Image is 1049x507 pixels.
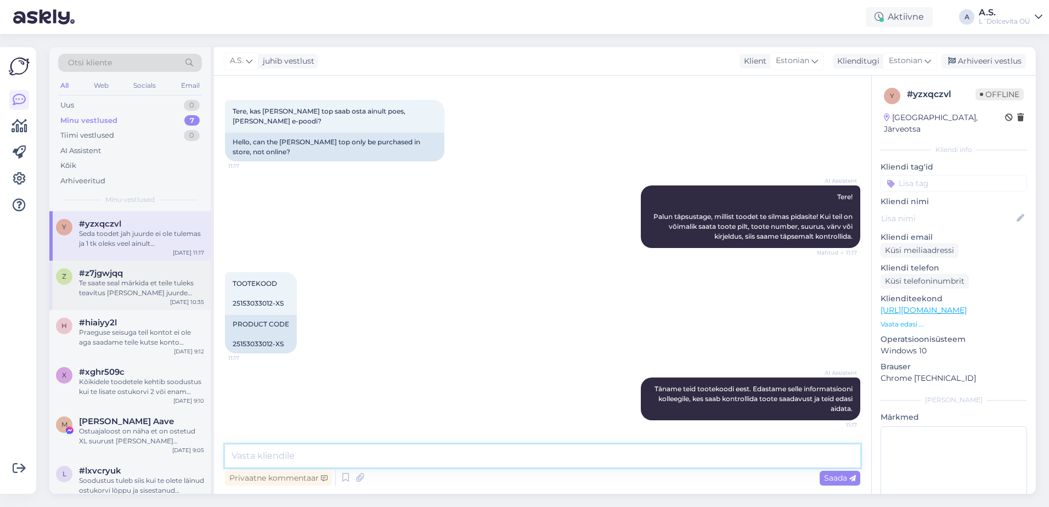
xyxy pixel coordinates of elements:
[881,274,969,289] div: Küsi telefoninumbrit
[881,175,1027,191] input: Lisa tag
[881,293,1027,305] p: Klienditeekond
[179,78,202,93] div: Email
[881,212,1014,224] input: Lisa nimi
[68,57,112,69] span: Otsi kliente
[60,145,101,156] div: AI Assistent
[79,318,117,328] span: #hiaiyy2l
[655,385,854,413] span: Täname teid tootekoodi eest. Edastame selle informatsiooni kolleegile, kes saab kontrollida toote...
[61,420,67,429] span: M
[833,55,879,67] div: Klienditugi
[740,55,766,67] div: Klient
[228,354,269,362] span: 11:17
[173,249,204,257] div: [DATE] 11:17
[881,412,1027,423] p: Märkmed
[60,100,74,111] div: Uus
[866,7,933,27] div: Aktiivne
[105,195,155,205] span: Minu vestlused
[881,145,1027,155] div: Kliendi info
[79,426,204,446] div: Ostuajaloost on näha et on ostetud XL suurust [PERSON_NAME] püksikuid (MyPantie pakkumised 3=24 j...
[60,176,105,187] div: Arhiveeritud
[184,100,200,111] div: 0
[184,115,200,126] div: 7
[776,55,809,67] span: Estonian
[172,446,204,454] div: [DATE] 9:05
[60,115,117,126] div: Minu vestlused
[228,162,269,170] span: 11:17
[233,107,407,125] span: Tere, kas [PERSON_NAME] top saab osta ainult poes, [PERSON_NAME] e-poodi?
[881,334,1027,345] p: Operatsioonisüsteem
[62,371,66,379] span: x
[881,243,958,258] div: Küsi meiliaadressi
[824,473,856,483] span: Saada
[63,470,66,478] span: l
[816,369,857,377] span: AI Assistent
[816,249,857,257] span: Nähtud ✓ 11:17
[131,78,158,93] div: Socials
[881,319,1027,329] p: Vaata edasi ...
[979,17,1030,26] div: L´Dolcevita OÜ
[225,471,332,486] div: Privaatne kommentaar
[173,397,204,405] div: [DATE] 9:10
[881,345,1027,357] p: Windows 10
[92,78,111,93] div: Web
[79,416,174,426] span: Merle Aave
[58,78,71,93] div: All
[881,361,1027,373] p: Brauser
[881,395,1027,405] div: [PERSON_NAME]
[225,133,444,161] div: Hello, can the [PERSON_NAME] top only be purchased in store, not online?
[170,298,204,306] div: [DATE] 10:35
[79,219,121,229] span: #yzxqczvl
[979,8,1042,26] a: A.S.L´Dolcevita OÜ
[941,54,1026,69] div: Arhiveeri vestlus
[889,55,922,67] span: Estonian
[881,305,967,315] a: [URL][DOMAIN_NAME]
[881,262,1027,274] p: Kliendi telefon
[653,193,854,240] span: Tere! Palun täpsustage, millist toodet te silmas pidasite! Kui teil on võimalik saata toote pilt,...
[881,161,1027,173] p: Kliendi tag'id
[881,196,1027,207] p: Kliendi nimi
[881,373,1027,384] p: Chrome [TECHNICAL_ID]
[79,367,125,377] span: #xghr509c
[258,55,314,67] div: juhib vestlust
[9,56,30,77] img: Askly Logo
[959,9,974,25] div: A
[62,272,66,280] span: z
[816,421,857,429] span: 11:17
[60,160,76,171] div: Kõik
[225,315,297,353] div: PRODUCT CODE 25153033012-XS
[62,223,66,231] span: y
[60,130,114,141] div: Tiimi vestlused
[184,130,200,141] div: 0
[233,279,284,307] span: TOOTEKOOD 25153033012-XS
[79,328,204,347] div: Praeguse seisuga teil kontot ei ole aga saadame teile kutse konto loomiseks. Saate sealt konto ki...
[907,88,975,101] div: # yzxqczvl
[816,177,857,185] span: AI Assistent
[79,466,121,476] span: #lxvcryuk
[79,278,204,298] div: Te saate seal märkida et teile tuleks teavitus [PERSON_NAME] juurde tuleb
[230,55,244,67] span: A.S.
[975,88,1024,100] span: Offline
[61,322,67,330] span: h
[79,229,204,249] div: Seda toodet jah juurde ei ole tulemas ja 1 tk oleks veel ainult [GEOGRAPHIC_DATA] võimalik saada
[979,8,1030,17] div: A.S.
[79,476,204,495] div: Soodustus tuleb siis kui te olete läinud ostukorvi lõppu ja sisestanud sooduskoodi lahtrisse BDAY30
[881,232,1027,243] p: Kliendi email
[890,92,894,100] span: y
[79,268,123,278] span: #z7jgwjqq
[79,377,204,397] div: Kõikidele toodetele kehtib soodustus kui te lisate ostukorvi 2 või enam toodet ja kasutate soodus...
[174,347,204,356] div: [DATE] 9:12
[884,112,1005,135] div: [GEOGRAPHIC_DATA], Järveotsa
